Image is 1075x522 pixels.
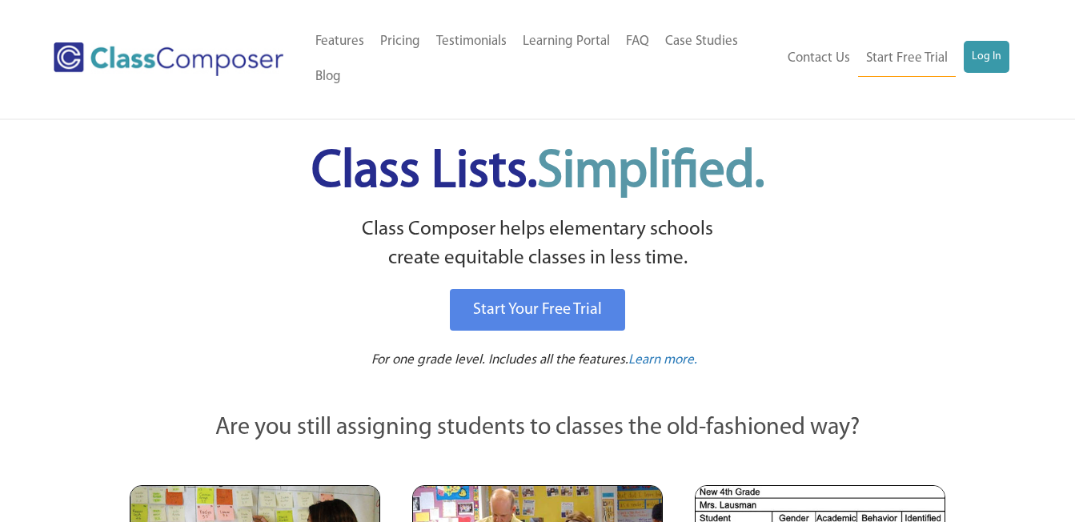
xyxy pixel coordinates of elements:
[537,147,764,199] span: Simplified.
[628,353,697,367] span: Learn more.
[307,24,779,94] nav: Header Menu
[515,24,618,59] a: Learning Portal
[307,59,349,94] a: Blog
[473,302,602,318] span: Start Your Free Trial
[628,351,697,371] a: Learn more.
[307,24,372,59] a: Features
[311,147,764,199] span: Class Lists.
[450,289,625,331] a: Start Your Free Trial
[127,215,949,274] p: Class Composer helps elementary schools create equitable classes in less time.
[428,24,515,59] a: Testimonials
[657,24,746,59] a: Case Studies
[130,411,946,446] p: Are you still assigning students to classes the old-fashioned way?
[964,41,1009,73] a: Log In
[780,41,858,76] a: Contact Us
[371,353,628,367] span: For one grade level. Includes all the features.
[780,41,1009,77] nav: Header Menu
[372,24,428,59] a: Pricing
[858,41,956,77] a: Start Free Trial
[54,42,283,76] img: Class Composer
[618,24,657,59] a: FAQ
